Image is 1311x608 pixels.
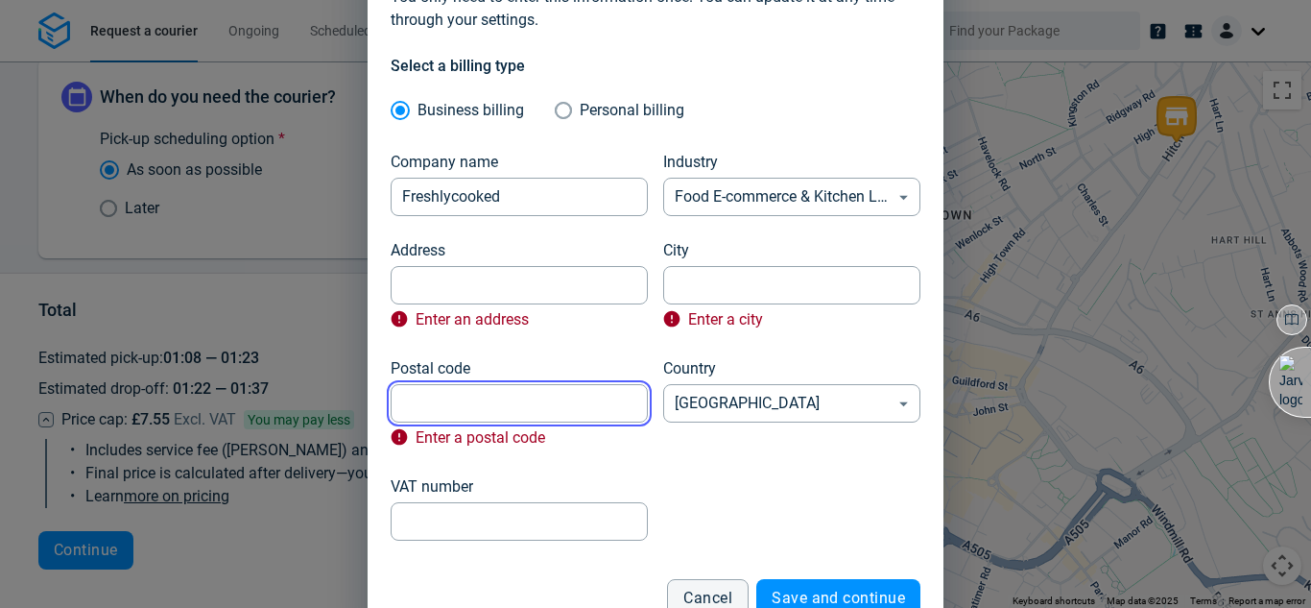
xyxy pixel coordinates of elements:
[663,178,920,216] div: Food E-commerce & Kitchen Lab
[391,357,470,380] label: Postal code
[580,101,684,119] span: Personal billing
[772,591,905,606] span: Save and continue
[391,475,473,499] label: VAT number
[663,384,920,423] div: [GEOGRAPHIC_DATA]
[391,308,648,334] p: Enter an address
[683,591,732,606] span: Cancel
[663,308,920,334] p: Enter a city
[391,151,498,174] label: Company name
[391,426,648,452] p: Enter a postal code
[391,239,445,262] label: Address
[663,153,718,171] span: Industry
[391,57,525,75] span: Select a billing type
[663,239,689,262] label: City
[663,359,716,377] span: Country
[417,101,524,119] span: Business billing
